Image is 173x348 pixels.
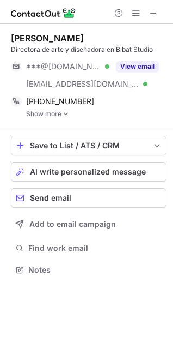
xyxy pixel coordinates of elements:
[11,262,166,278] button: Notes
[29,220,116,229] span: Add to email campaign
[11,7,76,20] img: ContactOut v5.3.10
[11,188,166,208] button: Send email
[30,141,147,150] div: Save to List / ATS / CRM
[11,162,166,182] button: AI write personalized message
[116,61,159,72] button: Reveal Button
[26,62,101,71] span: ***@[DOMAIN_NAME]
[26,79,139,89] span: [EMAIL_ADDRESS][DOMAIN_NAME]
[28,243,162,253] span: Find work email
[11,136,166,155] button: save-profile-one-click
[63,110,69,118] img: -
[26,110,166,118] a: Show more
[28,265,162,275] span: Notes
[30,167,146,176] span: AI write personalized message
[11,241,166,256] button: Find work email
[11,214,166,234] button: Add to email campaign
[11,33,84,44] div: [PERSON_NAME]
[30,194,71,202] span: Send email
[11,45,166,55] div: Directora de arte y diseñadora en Bibat Studio
[26,97,94,106] span: [PHONE_NUMBER]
